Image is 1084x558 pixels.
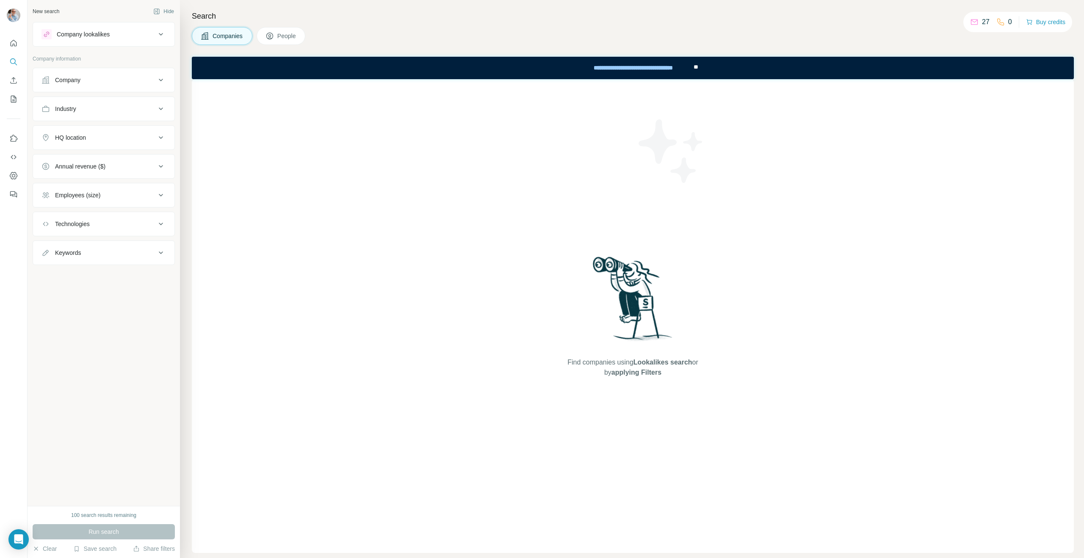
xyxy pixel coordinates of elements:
button: Enrich CSV [7,73,20,88]
div: Employees (size) [55,191,100,199]
button: Use Surfe API [7,149,20,165]
button: Employees (size) [33,185,174,205]
div: Company [55,76,80,84]
button: HQ location [33,127,174,148]
button: Feedback [7,187,20,202]
p: Company information [33,55,175,63]
button: Share filters [133,544,175,553]
p: 0 [1008,17,1012,27]
button: Dashboard [7,168,20,183]
button: Annual revenue ($) [33,156,174,177]
div: Open Intercom Messenger [8,529,29,550]
span: Find companies using or by [565,357,700,378]
p: 27 [982,17,990,27]
div: Company lookalikes [57,30,110,39]
span: Lookalikes search [633,359,692,366]
button: Industry [33,99,174,119]
button: Technologies [33,214,174,234]
div: Industry [55,105,76,113]
iframe: Banner [192,57,1074,79]
span: People [277,32,297,40]
button: Quick start [7,36,20,51]
button: Buy credits [1026,16,1065,28]
button: My lists [7,91,20,107]
button: Search [7,54,20,69]
div: HQ location [55,133,86,142]
img: Avatar [7,8,20,22]
button: Company [33,70,174,90]
div: Annual revenue ($) [55,162,105,171]
div: 100 search results remaining [71,511,136,519]
span: applying Filters [611,369,661,376]
h4: Search [192,10,1074,22]
img: Surfe Illustration - Stars [633,113,709,189]
button: Clear [33,544,57,553]
button: Save search [73,544,116,553]
button: Keywords [33,243,174,263]
div: Keywords [55,249,81,257]
button: Use Surfe on LinkedIn [7,131,20,146]
span: Companies [213,32,243,40]
button: Company lookalikes [33,24,174,44]
img: Surfe Illustration - Woman searching with binoculars [589,254,677,349]
div: Technologies [55,220,90,228]
div: New search [33,8,59,15]
button: Hide [147,5,180,18]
